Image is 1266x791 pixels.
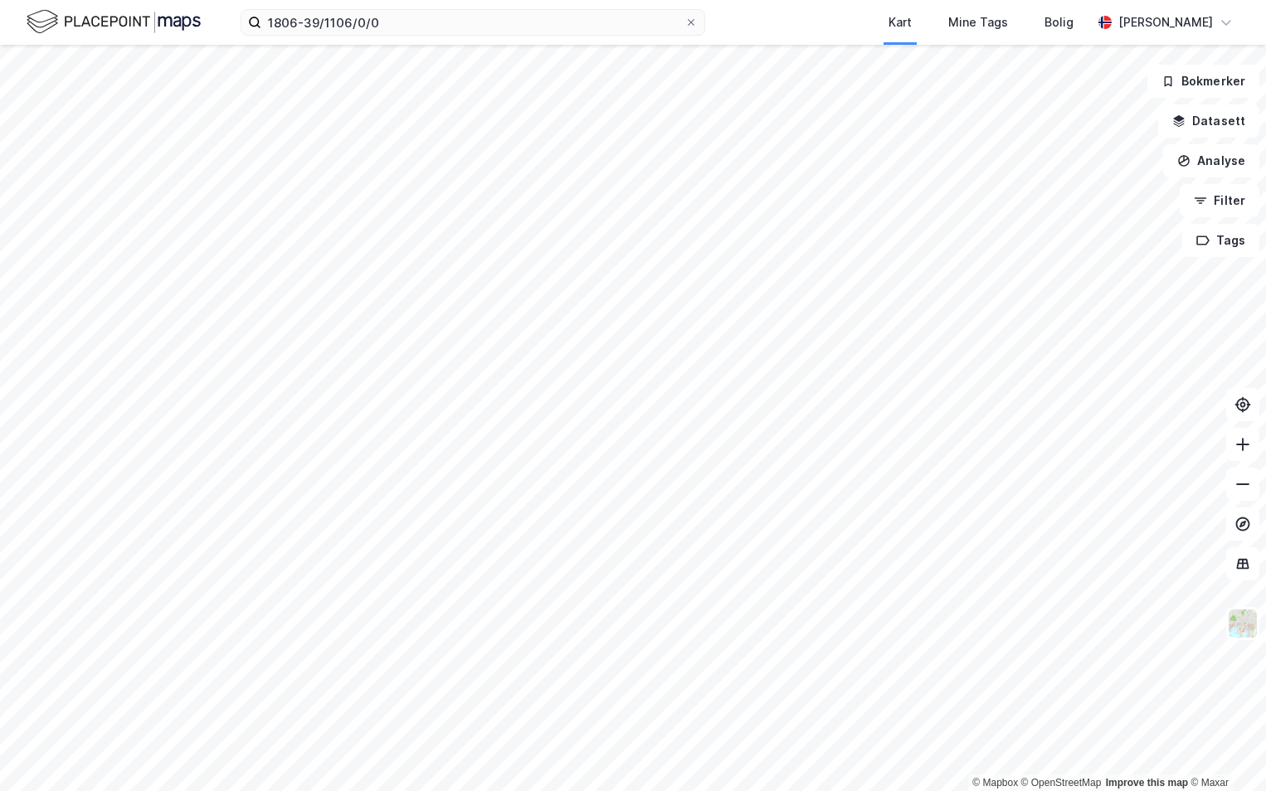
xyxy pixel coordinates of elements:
div: [PERSON_NAME] [1118,12,1213,32]
button: Bokmerker [1147,65,1259,98]
img: Z [1227,608,1259,639]
iframe: Chat Widget [1183,711,1266,791]
a: OpenStreetMap [1021,777,1102,789]
button: Filter [1180,184,1259,217]
input: Søk på adresse, matrikkel, gårdeiere, leietakere eller personer [261,10,684,35]
div: Bolig [1044,12,1074,32]
div: Kart [889,12,912,32]
a: Improve this map [1106,777,1188,789]
img: logo.f888ab2527a4732fd821a326f86c7f29.svg [27,7,201,36]
button: Analyse [1163,144,1259,177]
a: Mapbox [972,777,1018,789]
button: Tags [1182,224,1259,257]
div: Mine Tags [948,12,1008,32]
button: Datasett [1158,104,1259,138]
